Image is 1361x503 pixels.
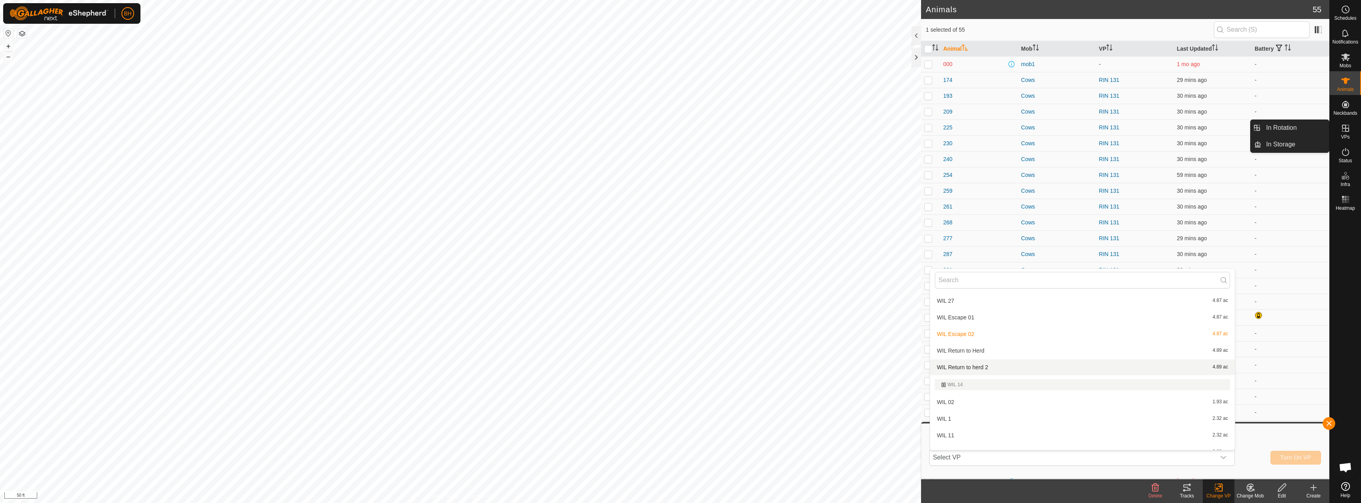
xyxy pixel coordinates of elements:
td: - [1251,294,1329,309]
button: Reset Map [4,28,13,38]
div: mob1 [1021,60,1093,68]
span: 225 [943,123,952,132]
span: Status [1338,158,1352,163]
div: Cows [1021,218,1093,227]
a: RIN 131 [1099,188,1119,194]
a: Contact Us [468,493,492,500]
p-sorticon: Activate to sort [1212,46,1218,52]
span: 321 [943,266,952,274]
button: Turn On VP [1270,451,1321,465]
div: Cows [1021,92,1093,100]
div: Cows [1021,155,1093,163]
span: 18 Sept 2025, 9:06 am [1177,219,1207,226]
span: 18 Sept 2025, 9:06 am [1177,108,1207,115]
span: In Rotation [1266,123,1297,133]
td: - [1251,420,1329,436]
a: RIN 131 [1099,251,1119,257]
span: WIL Return to herd 2 [937,364,988,370]
span: Heatmap [1336,206,1355,211]
div: Cows [1021,139,1093,148]
div: Create [1298,492,1329,499]
a: RIN 131 [1099,267,1119,273]
p-sorticon: Activate to sort [1285,46,1291,52]
span: 287 [943,250,952,258]
span: WIL Escape 02 [937,331,974,337]
td: - [1251,214,1329,230]
span: WIL 1 [937,416,951,421]
th: Mob [1018,41,1096,57]
div: Cows [1021,203,1093,211]
span: Neckbands [1333,111,1357,116]
div: Cows [1021,123,1093,132]
td: - [1251,325,1329,341]
div: Cows [1021,108,1093,116]
td: - [1251,183,1329,199]
td: - [1251,104,1329,120]
div: Cows [1021,187,1093,195]
span: Help [1340,493,1350,498]
p-sorticon: Activate to sort [962,46,968,52]
span: 254 [943,171,952,179]
span: WIL 27 [937,298,954,304]
span: Delete [1149,493,1162,499]
td: - [1251,72,1329,88]
a: RIN 131 [1099,156,1119,162]
a: RIN 131 [1099,172,1119,178]
input: Search (S) [1214,21,1310,38]
div: Edit [1266,492,1298,499]
td: - [1251,151,1329,167]
span: 18 Sept 2025, 9:06 am [1177,93,1207,99]
li: WIL Escape 01 [930,309,1235,325]
a: RIN 131 [1099,108,1119,115]
div: WIL 14 [941,382,1224,387]
span: 268 [943,218,952,227]
span: 277 [943,234,952,243]
td: - [1251,246,1329,262]
span: 174 [943,76,952,84]
span: In Storage [1266,140,1295,149]
span: 4.89 ac [1213,364,1228,370]
td: - [1251,199,1329,214]
span: 259 [943,187,952,195]
li: WIL 27 [930,293,1235,309]
span: 18 Sept 2025, 9:06 am [1177,77,1207,83]
span: 2.32 ac [1213,416,1228,421]
span: BH [124,9,131,18]
span: 1 selected of 55 [926,26,1214,34]
div: Tracks [1171,492,1203,499]
th: VP [1096,41,1174,57]
div: Cows [1021,266,1093,274]
li: WIL 02 [930,394,1235,410]
td: - [1251,404,1329,420]
p-sorticon: Activate to sort [1033,46,1039,52]
span: 18 Sept 2025, 9:06 am [1177,235,1207,241]
td: - [1251,278,1329,294]
span: WIL 11 [937,433,954,438]
th: Last Updated [1173,41,1251,57]
span: 18 Sept 2025, 9:06 am [1177,124,1207,131]
button: – [4,52,13,61]
span: 4.89 ac [1213,348,1228,353]
div: Change Mob [1234,492,1266,499]
li: WIL 11 [930,427,1235,443]
a: In Rotation [1261,120,1329,136]
button: Map Layers [17,29,27,38]
a: Help [1330,479,1361,501]
li: In Storage [1251,137,1329,152]
span: Infra [1340,182,1350,187]
div: Cows [1021,76,1093,84]
span: 17 Sept 2025, 2:06 am [1177,473,1194,479]
a: RIN 131 [1099,93,1119,99]
td: - [1251,389,1329,404]
span: WIL 11a [937,449,957,455]
span: 240 [943,155,952,163]
span: 193 [943,92,952,100]
div: Cows [1021,171,1093,179]
span: 4.87 ac [1213,298,1228,304]
h2: Animals [926,5,1313,14]
span: Turn On VP [1280,454,1311,461]
button: + [4,42,13,51]
li: WIL Return to herd 2 [930,359,1235,375]
span: 18 Sept 2025, 9:06 am [1177,140,1207,146]
li: WIL Return to Herd [930,343,1235,359]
